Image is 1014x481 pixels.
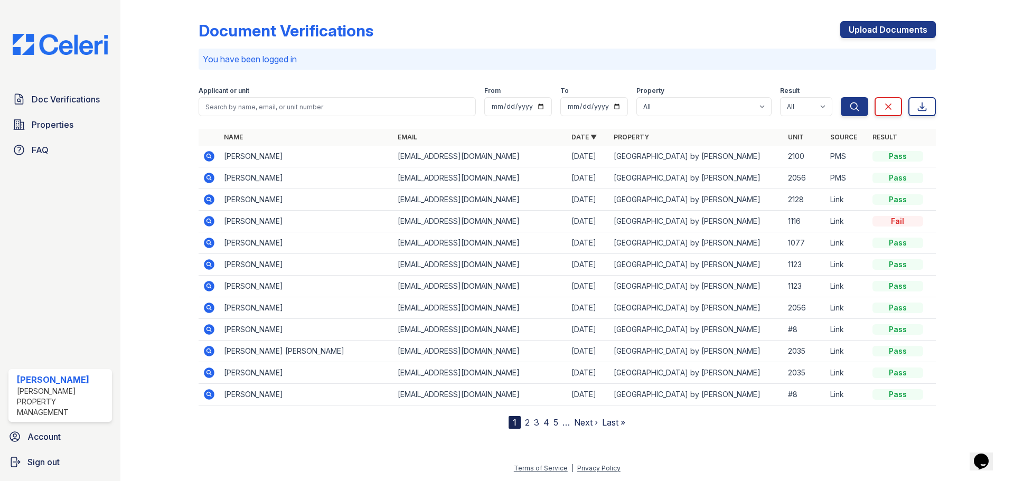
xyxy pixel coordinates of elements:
td: 1123 [784,254,826,276]
td: [DATE] [567,232,609,254]
td: 1077 [784,232,826,254]
td: [DATE] [567,384,609,405]
td: 2035 [784,362,826,384]
a: Email [398,133,417,141]
td: 1123 [784,276,826,297]
label: Applicant or unit [199,87,249,95]
td: [PERSON_NAME] [220,384,393,405]
td: [GEOGRAPHIC_DATA] by [PERSON_NAME] [609,189,783,211]
td: [PERSON_NAME] [220,362,393,384]
td: [GEOGRAPHIC_DATA] by [PERSON_NAME] [609,254,783,276]
p: You have been logged in [203,53,932,65]
a: Doc Verifications [8,89,112,110]
td: [GEOGRAPHIC_DATA] by [PERSON_NAME] [609,232,783,254]
td: [PERSON_NAME] [220,276,393,297]
a: 2 [525,417,530,428]
a: 3 [534,417,539,428]
div: Pass [872,324,923,335]
td: [GEOGRAPHIC_DATA] by [PERSON_NAME] [609,362,783,384]
label: From [484,87,501,95]
div: [PERSON_NAME] [17,373,108,386]
label: To [560,87,569,95]
td: Link [826,384,868,405]
td: [EMAIL_ADDRESS][DOMAIN_NAME] [393,189,567,211]
td: [DATE] [567,189,609,211]
td: [DATE] [567,254,609,276]
label: Property [636,87,664,95]
iframe: chat widget [970,439,1003,470]
div: Fail [872,216,923,227]
span: Account [27,430,61,443]
td: [EMAIL_ADDRESS][DOMAIN_NAME] [393,297,567,319]
div: Pass [872,346,923,356]
td: [EMAIL_ADDRESS][DOMAIN_NAME] [393,319,567,341]
div: Pass [872,194,923,205]
a: 5 [553,417,558,428]
a: Properties [8,114,112,135]
td: [GEOGRAPHIC_DATA] by [PERSON_NAME] [609,167,783,189]
td: [PERSON_NAME] [220,211,393,232]
td: [EMAIL_ADDRESS][DOMAIN_NAME] [393,362,567,384]
td: 2056 [784,167,826,189]
td: PMS [826,167,868,189]
td: [DATE] [567,362,609,384]
div: Pass [872,173,923,183]
div: Pass [872,281,923,291]
td: [PERSON_NAME] [220,232,393,254]
td: [DATE] [567,319,609,341]
td: [EMAIL_ADDRESS][DOMAIN_NAME] [393,254,567,276]
span: … [562,416,570,429]
a: Source [830,133,857,141]
a: Next › [574,417,598,428]
td: [PERSON_NAME] [220,167,393,189]
td: [GEOGRAPHIC_DATA] by [PERSON_NAME] [609,211,783,232]
td: [DATE] [567,297,609,319]
td: [DATE] [567,211,609,232]
td: Link [826,189,868,211]
td: [PERSON_NAME] [220,297,393,319]
div: Pass [872,151,923,162]
td: [EMAIL_ADDRESS][DOMAIN_NAME] [393,384,567,405]
td: Link [826,211,868,232]
td: 2056 [784,297,826,319]
span: Sign out [27,456,60,468]
td: Link [826,297,868,319]
td: 1116 [784,211,826,232]
div: Pass [872,238,923,248]
td: [PERSON_NAME] [220,146,393,167]
td: [DATE] [567,167,609,189]
a: Unit [788,133,804,141]
a: Name [224,133,243,141]
a: Terms of Service [514,464,568,472]
td: [GEOGRAPHIC_DATA] by [PERSON_NAME] [609,276,783,297]
td: Link [826,341,868,362]
a: Property [614,133,649,141]
td: [GEOGRAPHIC_DATA] by [PERSON_NAME] [609,384,783,405]
td: Link [826,232,868,254]
a: Upload Documents [840,21,936,38]
td: [EMAIL_ADDRESS][DOMAIN_NAME] [393,341,567,362]
td: [PERSON_NAME] [220,319,393,341]
div: [PERSON_NAME] Property Management [17,386,108,418]
div: 1 [509,416,521,429]
td: [EMAIL_ADDRESS][DOMAIN_NAME] [393,146,567,167]
td: [DATE] [567,341,609,362]
div: | [571,464,574,472]
span: FAQ [32,144,49,156]
a: Privacy Policy [577,464,621,472]
a: Date ▼ [571,133,597,141]
a: Account [4,426,116,447]
td: Link [826,362,868,384]
td: [PERSON_NAME] [PERSON_NAME] [220,341,393,362]
td: [GEOGRAPHIC_DATA] by [PERSON_NAME] [609,319,783,341]
a: 4 [543,417,549,428]
td: [EMAIL_ADDRESS][DOMAIN_NAME] [393,276,567,297]
td: Link [826,319,868,341]
div: Pass [872,367,923,378]
td: [EMAIL_ADDRESS][DOMAIN_NAME] [393,232,567,254]
a: Last » [602,417,625,428]
span: Properties [32,118,73,131]
td: [PERSON_NAME] [220,254,393,276]
div: Pass [872,389,923,400]
td: Link [826,276,868,297]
